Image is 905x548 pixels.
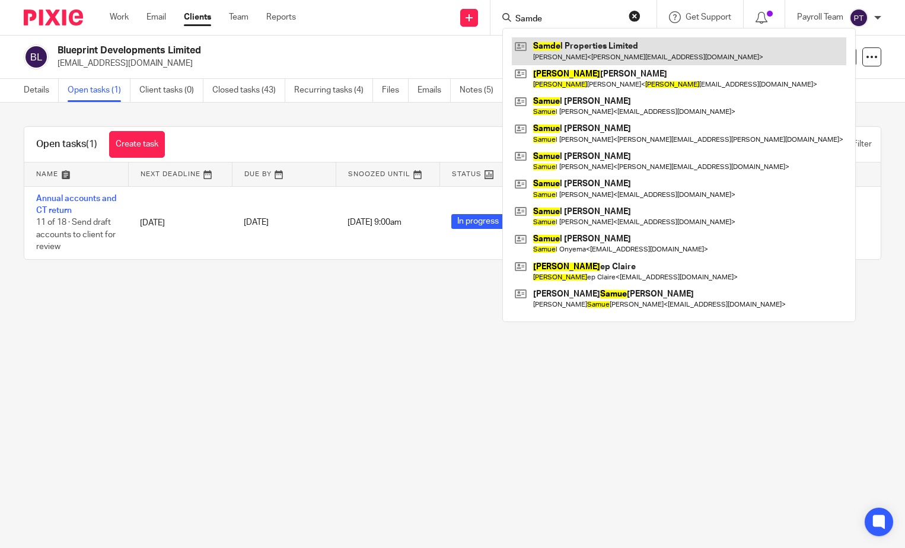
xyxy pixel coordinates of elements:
[418,79,451,102] a: Emails
[229,11,248,23] a: Team
[294,79,373,102] a: Recurring tasks (4)
[109,131,165,158] a: Create task
[686,13,731,21] span: Get Support
[244,219,269,227] span: [DATE]
[24,9,83,26] img: Pixie
[460,79,503,102] a: Notes (5)
[348,219,401,227] span: [DATE] 9:00am
[266,11,296,23] a: Reports
[382,79,409,102] a: Files
[212,79,285,102] a: Closed tasks (43)
[36,195,116,215] a: Annual accounts and CT return
[86,139,97,149] span: (1)
[629,10,640,22] button: Clear
[514,14,621,25] input: Search
[348,171,410,177] span: Snoozed Until
[452,171,482,177] span: Status
[184,11,211,23] a: Clients
[797,11,843,23] p: Payroll Team
[24,44,49,69] img: svg%3E
[36,138,97,151] h1: Open tasks
[146,11,166,23] a: Email
[849,8,868,27] img: svg%3E
[58,58,720,69] p: [EMAIL_ADDRESS][DOMAIN_NAME]
[58,44,588,57] h2: Blueprint Developments Limited
[36,218,116,251] span: 11 of 18 · Send draft accounts to client for review
[68,79,130,102] a: Open tasks (1)
[451,214,505,229] span: In progress
[139,79,203,102] a: Client tasks (0)
[110,11,129,23] a: Work
[853,140,872,148] span: Filter
[24,79,59,102] a: Details
[128,186,232,259] td: [DATE]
